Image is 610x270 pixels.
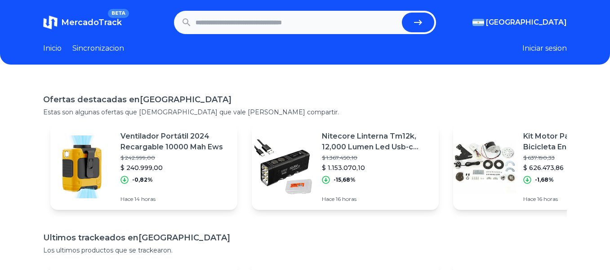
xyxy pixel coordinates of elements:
[120,196,230,203] p: Hace 14 horas
[522,43,567,54] button: Iniciar sesion
[322,163,432,172] p: $ 1.153.070,10
[322,131,432,152] p: Nitecore Linterna Tm12k, 12,000 Lumen Led Usb-c Pant Digital
[61,17,122,27] span: MercadoTrack
[252,135,315,198] img: Featured image
[120,163,230,172] p: $ 240.999,00
[43,108,567,117] p: Estas son algunas ofertas que [DEMOGRAPHIC_DATA] que vale [PERSON_NAME] compartir.
[50,135,113,198] img: Featured image
[322,154,432,161] p: $ 1.367.450,10
[535,176,554,183] p: -1,68%
[43,231,567,244] h1: Ultimos trackeados en [GEOGRAPHIC_DATA]
[43,15,122,30] a: MercadoTrackBETA
[472,19,484,26] img: Argentina
[252,124,439,210] a: Featured imageNitecore Linterna Tm12k, 12,000 Lumen Led Usb-c Pant Digital$ 1.367.450,10$ 1.153.0...
[453,135,516,198] img: Featured image
[43,15,58,30] img: MercadoTrack
[50,124,237,210] a: Featured imageVentilador Portátil 2024 Recargable 10000 Mah Ews$ 242.999,00$ 240.999,00-0,82%Hace...
[120,154,230,161] p: $ 242.999,00
[132,176,153,183] p: -0,82%
[43,93,567,106] h1: Ofertas destacadas en [GEOGRAPHIC_DATA]
[43,43,62,54] a: Inicio
[120,131,230,152] p: Ventilador Portátil 2024 Recargable 10000 Mah Ews
[108,9,129,18] span: BETA
[72,43,124,54] a: Sincronizacion
[43,246,567,255] p: Los ultimos productos que se trackearon.
[334,176,356,183] p: -15,68%
[472,17,567,28] button: [GEOGRAPHIC_DATA]
[486,17,567,28] span: [GEOGRAPHIC_DATA]
[322,196,432,203] p: Hace 16 horas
